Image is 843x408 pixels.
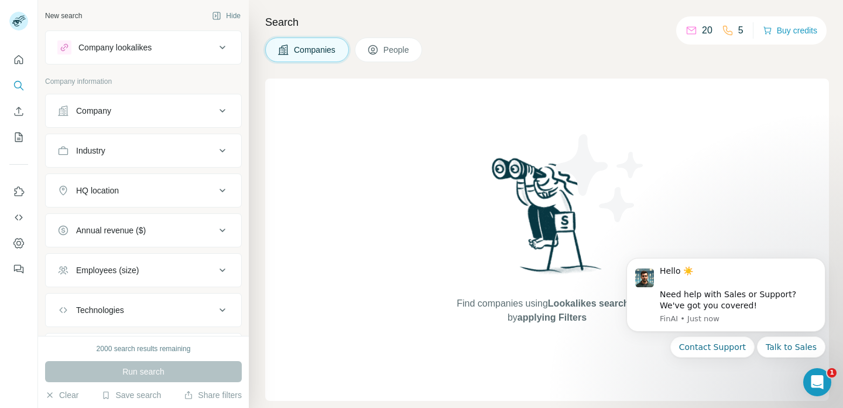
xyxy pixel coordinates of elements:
[548,298,629,308] span: Lookalikes search
[827,368,837,378] span: 1
[45,11,82,21] div: New search
[46,97,241,125] button: Company
[101,389,161,401] button: Save search
[294,44,337,56] span: Companies
[9,181,28,202] button: Use Surfe on LinkedIn
[9,127,28,148] button: My lists
[9,207,28,228] button: Use Surfe API
[609,243,843,402] iframe: Intercom notifications message
[9,101,28,122] button: Enrich CSV
[76,225,146,236] div: Annual revenue ($)
[76,185,119,196] div: HQ location
[453,297,640,325] span: Find companies using or by
[45,389,78,401] button: Clear
[702,23,712,38] p: 20
[9,259,28,280] button: Feedback
[97,344,191,354] div: 2000 search results remaining
[46,256,241,284] button: Employees (size)
[76,145,105,157] div: Industry
[204,7,249,25] button: Hide
[76,105,111,117] div: Company
[46,137,241,165] button: Industry
[738,23,743,38] p: 5
[265,14,829,30] h4: Search
[383,44,410,56] span: People
[9,49,28,70] button: Quick start
[76,264,139,276] div: Employees (size)
[46,176,241,205] button: HQ location
[46,296,241,324] button: Technologies
[547,125,653,231] img: Surfe Illustration - Stars
[184,389,242,401] button: Share filters
[803,368,831,396] iframe: Intercom live chat
[486,155,608,285] img: Surfe Illustration - Woman searching with binoculars
[46,33,241,62] button: Company lookalikes
[9,233,28,254] button: Dashboard
[9,75,28,96] button: Search
[78,42,152,53] div: Company lookalikes
[46,216,241,244] button: Annual revenue ($)
[76,304,124,316] div: Technologies
[763,22,817,39] button: Buy credits
[45,76,242,87] p: Company information
[518,312,587,322] span: applying Filters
